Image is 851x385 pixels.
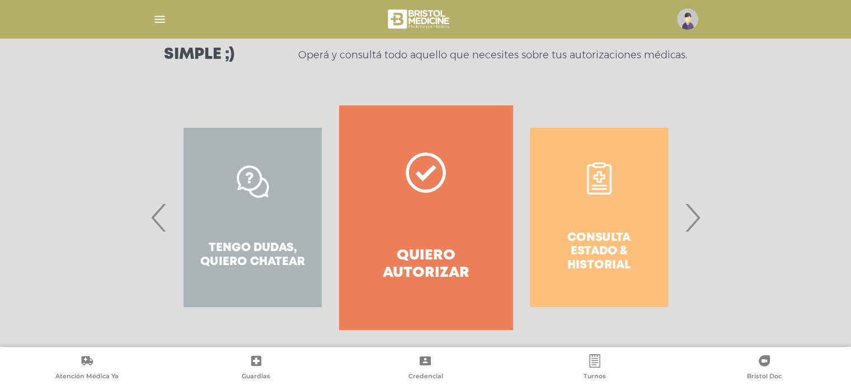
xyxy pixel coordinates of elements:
h3: Simple ;) [164,47,234,63]
img: Cober_menu-lines-white.svg [153,12,167,26]
img: bristol-medicine-blanco.png [386,6,453,33]
p: Operá y consultá todo aquello que necesites sobre tus autorizaciones médicas. [298,48,687,62]
a: Atención Médica Ya [2,354,172,383]
span: Previous [148,187,170,248]
span: Turnos [584,372,606,382]
a: Turnos [510,354,680,383]
a: Credencial [341,354,510,383]
a: Bristol Doc [679,354,849,383]
h4: Quiero autorizar [359,247,492,282]
a: Guardias [172,354,341,383]
span: Credencial [408,372,443,382]
span: Next [681,187,703,248]
img: profile-placeholder.svg [677,8,698,30]
span: Guardias [242,372,270,382]
span: Bristol Doc [747,372,782,382]
a: Quiero autorizar [339,105,512,330]
span: Atención Médica Ya [55,372,119,382]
